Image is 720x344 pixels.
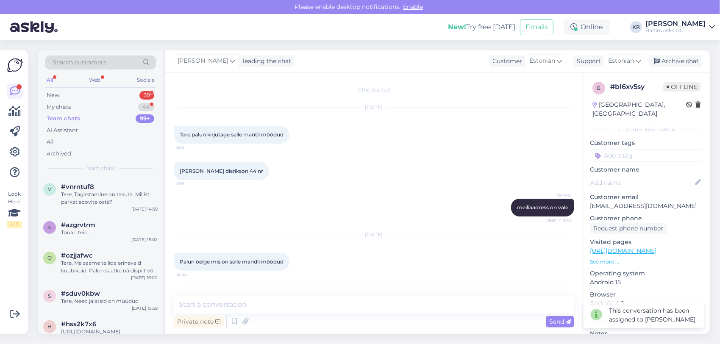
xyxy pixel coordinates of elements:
[53,58,106,67] span: Search customers
[597,85,601,91] span: b
[549,318,571,325] span: Send
[176,180,208,187] span: 8:19
[178,56,228,66] span: [PERSON_NAME]
[608,56,634,66] span: Estonian
[61,229,158,236] div: Tänan teid.
[590,139,703,147] p: Customer tags
[590,178,693,187] input: Add name
[663,82,701,92] span: Offline
[88,75,103,86] div: Web
[47,126,78,135] div: AI Assistant
[489,57,522,66] div: Customer
[45,75,55,86] div: All
[47,323,52,330] span: h
[590,329,703,338] p: Notes
[448,23,466,31] b: New!
[135,75,156,86] div: Socials
[520,19,553,35] button: Emails
[48,224,52,230] span: a
[61,252,93,259] span: #ozjjafwc
[609,306,698,324] div: This conversation has been assigned to [PERSON_NAME]
[61,191,158,206] div: Tere, Tagastamine on tasuta. Millist parkat soovite osta?
[138,103,154,111] div: 44
[174,231,574,239] div: [DATE]
[590,247,656,255] a: [URL][DOMAIN_NAME]
[131,206,158,212] div: [DATE] 14:39
[61,183,94,191] span: #vnrntuf8
[47,138,54,146] div: All
[174,316,224,327] div: Private note
[174,86,574,94] div: Chat started
[48,186,51,192] span: v
[630,21,642,33] div: KR
[590,165,703,174] p: Customer name
[590,193,703,202] p: Customer email
[645,20,706,27] div: [PERSON_NAME]
[61,290,100,297] span: #sduv0kbw
[180,258,284,265] span: Palun öelge mis on selle mandli mõõdud
[590,202,703,211] p: [EMAIL_ADDRESS][DOMAIN_NAME]
[517,204,568,211] span: meiliaadress on vale
[61,297,158,305] div: Tere, Need jalatsid on müüdud
[590,238,703,247] p: Visited pages
[645,20,715,34] a: [PERSON_NAME]Baltimpeks OÜ
[61,328,158,336] div: [URL][DOMAIN_NAME]
[176,271,208,277] span: 12:45
[590,223,667,234] div: Request phone number
[176,144,208,150] span: 8:18
[448,22,517,32] div: Try free [DATE]:
[61,320,96,328] span: #hss2k7x6
[180,168,263,174] span: [PERSON_NAME] disrikson 44 nr
[7,190,22,228] div: Look Here
[590,278,703,287] p: Android 15
[47,255,52,261] span: o
[239,57,291,66] div: leading the chat
[139,91,154,100] div: 39
[590,258,703,266] p: See more ...
[649,55,702,67] div: Archive chat
[48,293,51,299] span: s
[529,56,555,66] span: Estonian
[47,103,71,111] div: My chats
[610,82,663,92] div: # bl6xv5sy
[131,236,158,243] div: [DATE] 15:02
[573,57,601,66] div: Support
[61,221,95,229] span: #azgrvtrm
[590,149,703,162] input: Add a tag
[590,126,703,133] div: Customer information
[47,150,71,158] div: Archived
[61,259,158,275] div: Tere, Ma saame tellida erinevaid kuubikuid. Palun saatke näidispilt või täpne kirjeldus
[592,100,686,118] div: [GEOGRAPHIC_DATA], [GEOGRAPHIC_DATA]
[7,57,23,73] img: Askly Logo
[7,221,22,228] div: 2 / 3
[400,3,425,11] span: Enable
[180,131,284,138] span: Tere palun kirjutage selle mantli mõõdud
[136,114,154,123] div: 99+
[132,305,158,311] div: [DATE] 15:59
[564,19,610,35] div: Online
[590,214,703,223] p: Customer phone
[47,91,59,100] div: New
[540,192,572,198] span: Tarmoi
[590,269,703,278] p: Operating system
[590,290,703,299] p: Browser
[131,275,158,281] div: [DATE] 16:00
[47,114,80,123] div: Team chats
[86,164,115,172] span: Team chats
[645,27,706,34] div: Baltimpeks OÜ
[174,104,574,111] div: [DATE]
[540,217,572,223] span: Seen ✓ 9:49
